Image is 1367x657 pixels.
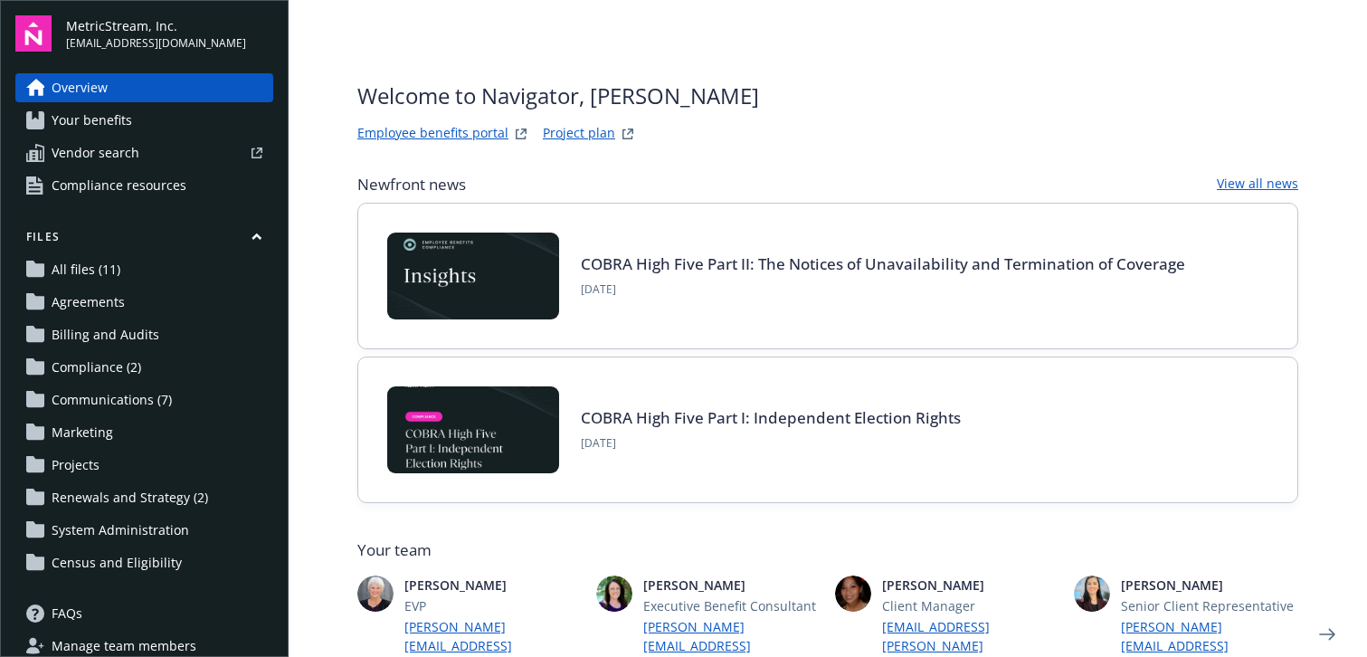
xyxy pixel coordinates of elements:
[15,320,273,349] a: Billing and Audits
[581,407,961,428] a: COBRA High Five Part I: Independent Election Rights
[357,539,1298,561] span: Your team
[15,483,273,512] a: Renewals and Strategy (2)
[15,599,273,628] a: FAQs
[52,516,189,545] span: System Administration
[357,576,394,612] img: photo
[52,599,82,628] span: FAQs
[15,106,273,135] a: Your benefits
[404,576,582,595] span: [PERSON_NAME]
[52,138,139,167] span: Vendor search
[52,255,120,284] span: All files (11)
[52,386,172,414] span: Communications (7)
[387,386,559,473] img: BLOG-Card Image - Compliance - COBRA High Five Pt 1 07-18-25.jpg
[1121,596,1298,615] span: Senior Client Representative
[596,576,632,612] img: photo
[643,576,821,595] span: [PERSON_NAME]
[52,320,159,349] span: Billing and Audits
[581,281,1185,298] span: [DATE]
[543,123,615,145] a: Project plan
[404,596,582,615] span: EVP
[357,123,508,145] a: Employee benefits portal
[15,171,273,200] a: Compliance resources
[15,15,52,52] img: navigator-logo.svg
[882,576,1059,595] span: [PERSON_NAME]
[52,288,125,317] span: Agreements
[15,229,273,252] button: Files
[1074,576,1110,612] img: photo
[510,123,532,145] a: striveWebsite
[52,548,182,577] span: Census and Eligibility
[52,353,141,382] span: Compliance (2)
[617,123,639,145] a: projectPlanWebsite
[52,483,208,512] span: Renewals and Strategy (2)
[581,253,1185,274] a: COBRA High Five Part II: The Notices of Unavailability and Termination of Coverage
[15,138,273,167] a: Vendor search
[66,35,246,52] span: [EMAIL_ADDRESS][DOMAIN_NAME]
[15,255,273,284] a: All files (11)
[1121,576,1298,595] span: [PERSON_NAME]
[15,288,273,317] a: Agreements
[15,548,273,577] a: Census and Eligibility
[15,73,273,102] a: Overview
[66,16,246,35] span: MetricStream, Inc.
[387,233,559,319] img: Card Image - EB Compliance Insights.png
[52,418,113,447] span: Marketing
[15,418,273,447] a: Marketing
[357,174,466,195] span: Newfront news
[1217,174,1298,195] a: View all news
[835,576,871,612] img: photo
[15,353,273,382] a: Compliance (2)
[52,73,108,102] span: Overview
[15,451,273,480] a: Projects
[52,451,100,480] span: Projects
[882,596,1059,615] span: Client Manager
[1313,620,1342,649] a: Next
[357,80,759,112] span: Welcome to Navigator , [PERSON_NAME]
[52,171,186,200] span: Compliance resources
[15,386,273,414] a: Communications (7)
[643,596,821,615] span: Executive Benefit Consultant
[15,516,273,545] a: System Administration
[52,106,132,135] span: Your benefits
[66,15,273,52] button: MetricStream, Inc.[EMAIL_ADDRESS][DOMAIN_NAME]
[581,435,961,452] span: [DATE]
